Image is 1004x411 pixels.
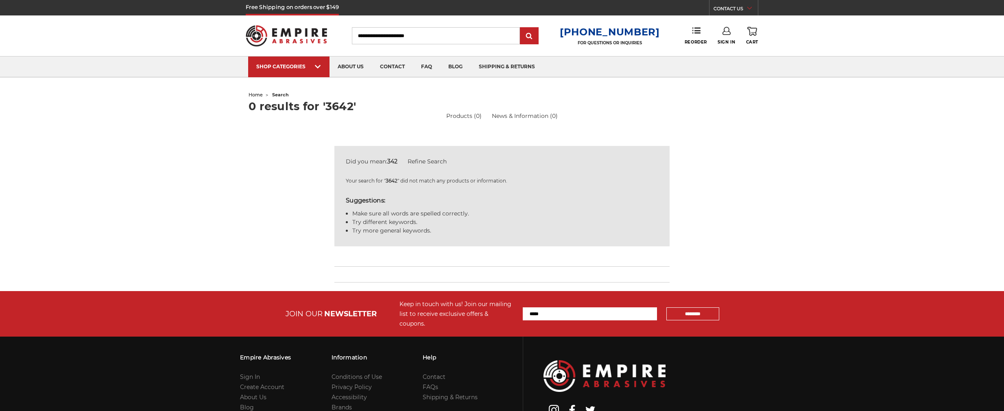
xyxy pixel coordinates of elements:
[240,394,266,401] a: About Us
[423,383,438,391] a: FAQs
[413,57,440,77] a: faq
[240,383,284,391] a: Create Account
[746,27,758,45] a: Cart
[249,92,263,98] a: home
[330,57,372,77] a: about us
[423,394,478,401] a: Shipping & Returns
[246,20,327,52] img: Empire Abrasives
[543,360,666,391] img: Empire Abrasives Logo Image
[332,383,372,391] a: Privacy Policy
[332,373,382,381] a: Conditions of Use
[249,101,755,112] h1: 0 results for '3642'
[440,57,471,77] a: blog
[718,39,735,45] span: Sign In
[685,27,707,44] a: Reorder
[272,92,289,98] span: search
[352,226,658,235] li: Try more general keywords.
[352,209,658,218] li: Make sure all words are spelled correctly.
[399,299,515,328] div: Keep in touch with us! Join our mailing list to receive exclusive offers & coupons.
[332,394,367,401] a: Accessibility
[423,349,478,366] h3: Help
[240,373,260,381] a: Sign In
[386,178,397,184] strong: 3642
[256,63,321,70] div: SHOP CATEGORIES
[332,349,382,366] h3: Information
[332,404,352,411] a: Brands
[560,26,660,38] a: [PHONE_NUMBER]
[286,309,323,318] span: JOIN OUR
[423,373,445,381] a: Contact
[352,218,658,226] li: Try different keywords.
[492,112,558,120] a: News & Information (0)
[240,349,291,366] h3: Empire Abrasives
[560,40,660,46] p: FOR QUESTIONS OR INQUIRIES
[746,39,758,45] span: Cart
[714,4,758,15] a: CONTACT US
[346,157,658,166] div: Did you mean:
[372,57,413,77] a: contact
[521,28,537,44] input: Submit
[685,39,707,45] span: Reorder
[471,57,543,77] a: shipping & returns
[346,177,658,185] p: Your search for " " did not match any products or information.
[324,309,377,318] span: NEWSLETTER
[408,158,447,165] a: Refine Search
[240,404,254,411] a: Blog
[387,158,397,165] strong: 342
[446,112,482,120] a: Products (0)
[346,196,658,205] h5: Suggestions:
